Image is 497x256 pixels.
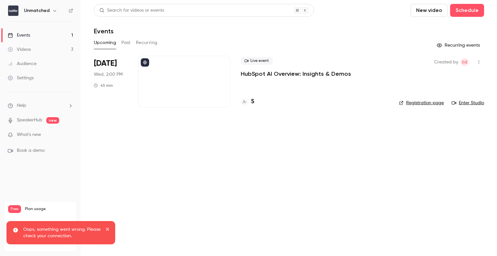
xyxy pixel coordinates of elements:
span: [DATE] [94,58,117,69]
span: Help [17,102,26,109]
a: HubSpot AI Overview: Insights & Demos [241,70,351,78]
span: Live event [241,57,273,65]
div: 45 min [94,83,113,88]
span: Free [8,205,21,213]
span: OZ [462,58,468,66]
li: help-dropdown-opener [8,102,73,109]
span: Created by [434,58,458,66]
button: Upcoming [94,38,116,48]
div: Settings [8,75,34,81]
span: What's new [17,131,41,138]
button: New video [411,4,447,17]
h6: Unmatched [24,7,50,14]
button: Recurring [136,38,158,48]
a: Registration page [399,100,444,106]
div: Videos [8,46,31,53]
span: Wed, 2:00 PM [94,71,123,78]
div: Events [8,32,30,39]
span: Ola Zych [461,58,469,66]
a: Enter Studio [452,100,484,106]
div: Audience [8,61,37,67]
a: SpeakerHub [17,117,42,124]
button: Schedule [450,4,484,17]
h4: 5 [251,97,254,106]
a: 5 [241,97,254,106]
span: Plan usage [25,206,73,212]
div: Search for videos or events [99,7,164,14]
button: Recurring events [434,40,484,50]
button: Past [121,38,131,48]
div: Oct 29 Wed, 2:00 PM (Europe/London) [94,56,128,107]
img: Unmatched [8,6,18,16]
span: Book a demo [17,147,45,154]
h1: Events [94,27,114,35]
button: close [105,226,110,234]
p: Oops, something went wrong. Please check your connection. [23,226,101,239]
span: new [46,117,59,124]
